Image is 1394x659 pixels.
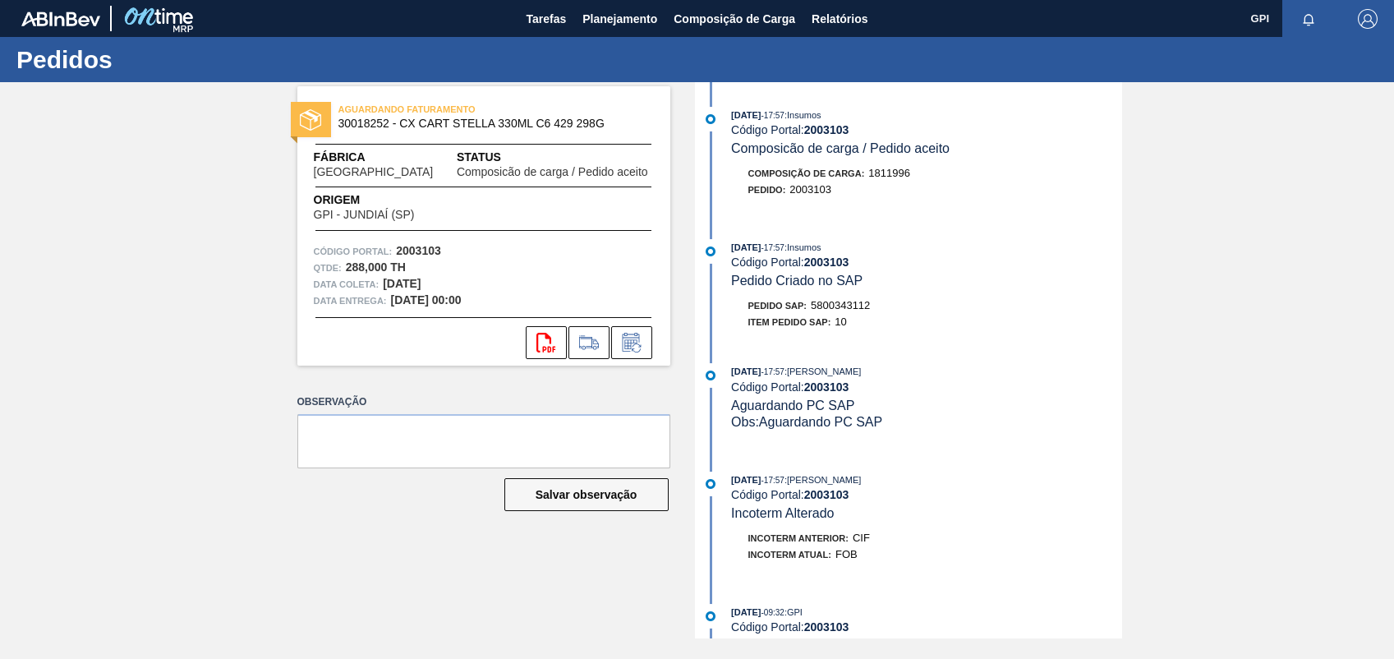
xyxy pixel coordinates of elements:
[314,276,380,293] span: Data coleta:
[457,166,648,178] span: Composicão de carga / Pedido aceito
[731,475,761,485] span: [DATE]
[582,9,657,29] span: Planejamento
[706,247,715,256] img: atual
[748,168,865,178] span: Composição de Carga :
[868,167,910,179] span: 1811996
[804,123,849,136] strong: 2003103
[784,366,862,376] span: : [PERSON_NAME]
[789,183,831,196] span: 2003103
[731,488,1121,501] div: Código Portal:
[748,533,849,543] span: Incoterm Anterior:
[391,293,462,306] strong: [DATE] 00:00
[731,607,761,617] span: [DATE]
[804,488,849,501] strong: 2003103
[314,260,342,276] span: Qtde :
[314,166,434,178] span: [GEOGRAPHIC_DATA]
[611,326,652,359] div: Informar alteração no pedido
[526,9,566,29] span: Tarefas
[314,209,415,221] span: GPI - JUNDIAÍ (SP)
[731,242,761,252] span: [DATE]
[761,243,784,252] span: - 17:57
[853,532,870,544] span: CIF
[504,478,669,511] button: Salvar observação
[706,371,715,380] img: atual
[804,620,849,634] strong: 2003103
[748,185,786,195] span: Pedido :
[1358,9,1378,29] img: Logout
[761,608,784,617] span: - 09:32
[761,476,784,485] span: - 17:57
[748,301,807,311] span: Pedido SAP:
[811,299,870,311] span: 5800343112
[804,256,849,269] strong: 2003103
[731,620,1121,634] div: Código Portal:
[383,277,421,290] strong: [DATE]
[835,548,858,560] span: FOB
[731,110,761,120] span: [DATE]
[731,506,834,520] span: Incoterm Alterado
[314,149,457,166] span: Fábrica
[16,50,308,69] h1: Pedidos
[835,316,846,328] span: 10
[731,399,854,412] span: Aguardando PC SAP
[784,607,803,617] span: : GPI
[338,101,568,118] span: AGUARDANDO FATURAMENTO
[396,244,441,257] strong: 2003103
[300,109,321,131] img: status
[731,123,1121,136] div: Código Portal:
[314,243,393,260] span: Código Portal:
[731,141,950,155] span: Composicão de carga / Pedido aceito
[1282,7,1335,30] button: Notificações
[812,9,867,29] span: Relatórios
[457,149,654,166] span: Status
[784,110,821,120] span: : Insumos
[731,366,761,376] span: [DATE]
[21,12,100,26] img: TNhmsLtSVTkK8tSr43FrP2fwEKptu5GPRR3wAAAABJRU5ErkJggg==
[748,550,831,560] span: Incoterm Atual:
[346,260,406,274] strong: 288,000 TH
[761,367,784,376] span: - 17:57
[706,611,715,621] img: atual
[706,479,715,489] img: atual
[784,242,821,252] span: : Insumos
[706,114,715,124] img: atual
[338,118,637,130] span: 30018252 - CX CART STELLA 330ML C6 429 298G
[784,475,862,485] span: : [PERSON_NAME]
[761,111,784,120] span: - 17:57
[731,274,863,288] span: Pedido Criado no SAP
[526,326,567,359] div: Abrir arquivo PDF
[731,380,1121,394] div: Código Portal:
[731,415,882,429] span: Obs: Aguardando PC SAP
[297,390,670,414] label: Observação
[568,326,610,359] div: Ir para Composição de Carga
[314,293,387,309] span: Data entrega:
[674,9,795,29] span: Composição de Carga
[731,256,1121,269] div: Código Portal:
[314,191,462,209] span: Origem
[748,317,831,327] span: Item pedido SAP:
[804,380,849,394] strong: 2003103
